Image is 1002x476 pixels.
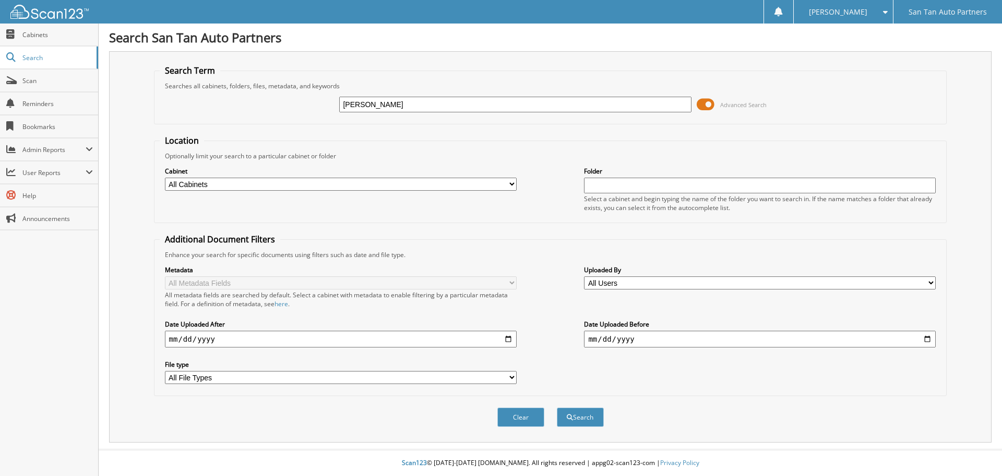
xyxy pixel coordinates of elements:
[160,135,204,146] legend: Location
[584,194,936,212] div: Select a cabinet and begin typing the name of the folder you want to search in. If the name match...
[165,291,517,308] div: All metadata fields are searched by default. Select a cabinet with metadata to enable filtering b...
[22,53,91,62] span: Search
[10,5,89,19] img: scan123-logo-white.svg
[809,9,867,15] span: [PERSON_NAME]
[557,408,604,427] button: Search
[584,265,936,274] label: Uploaded By
[165,320,517,329] label: Date Uploaded After
[22,191,93,200] span: Help
[660,458,699,467] a: Privacy Policy
[165,265,517,274] label: Metadata
[165,331,517,347] input: start
[584,331,936,347] input: end
[402,458,427,467] span: Scan123
[165,167,517,176] label: Cabinet
[909,9,987,15] span: San Tan Auto Partners
[497,408,544,427] button: Clear
[584,167,936,176] label: Folder
[160,152,941,160] div: Optionally limit your search to a particular cabinet or folder
[160,250,941,259] div: Enhance your search for specific documents using filters such as date and file type.
[22,145,86,154] span: Admin Reports
[160,82,941,90] div: Searches all cabinets, folders, files, metadata, and keywords
[160,234,280,245] legend: Additional Document Filters
[584,320,936,329] label: Date Uploaded Before
[22,30,93,39] span: Cabinets
[165,360,517,369] label: File type
[22,122,93,131] span: Bookmarks
[22,214,93,223] span: Announcements
[720,101,767,109] span: Advanced Search
[950,426,1002,476] iframe: Chat Widget
[22,76,93,85] span: Scan
[109,29,992,46] h1: Search San Tan Auto Partners
[22,99,93,108] span: Reminders
[22,168,86,177] span: User Reports
[160,65,220,76] legend: Search Term
[275,299,288,308] a: here
[99,450,1002,476] div: © [DATE]-[DATE] [DOMAIN_NAME]. All rights reserved | appg02-scan123-com |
